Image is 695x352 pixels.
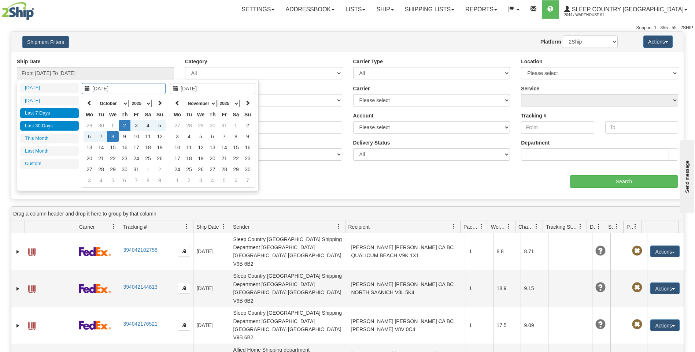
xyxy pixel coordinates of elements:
[123,284,157,290] a: 394042144813
[14,248,22,255] a: Expand
[183,153,195,164] td: 18
[207,153,218,164] td: 20
[183,120,195,131] td: 28
[218,109,230,120] th: Fr
[20,121,79,131] li: Last 30 Days
[154,120,166,131] td: 5
[233,223,249,231] span: Sender
[595,282,606,293] span: Unknown
[521,121,594,134] input: From
[11,207,684,221] div: grid grouping header
[95,153,107,164] td: 21
[570,6,684,12] span: Sleep Country [GEOGRAPHIC_DATA]
[154,131,166,142] td: 12
[84,164,95,175] td: 27
[521,112,546,119] label: Tracking #
[20,83,79,93] li: [DATE]
[28,245,36,257] a: Label
[79,247,111,256] img: 2 - FedEx Express®
[95,175,107,186] td: 4
[178,246,190,257] button: Copy to clipboard
[521,58,542,65] label: Location
[119,142,130,153] td: 16
[491,223,506,231] span: Weight
[28,319,36,331] a: Label
[142,131,154,142] td: 11
[463,223,479,231] span: Packages
[595,319,606,330] span: Unknown
[650,282,680,294] button: Actions
[84,109,95,120] th: Mo
[119,120,130,131] td: 2
[171,142,183,153] td: 10
[207,164,218,175] td: 27
[107,153,119,164] td: 22
[632,319,642,330] span: Pickup Not Assigned
[230,109,242,120] th: Sa
[130,131,142,142] td: 10
[236,0,280,19] a: Settings
[218,153,230,164] td: 21
[107,109,119,120] th: We
[493,307,521,344] td: 17.5
[107,120,119,131] td: 1
[107,142,119,153] td: 15
[195,175,207,186] td: 3
[230,142,242,153] td: 15
[195,120,207,131] td: 29
[521,307,548,344] td: 9.09
[242,164,254,175] td: 30
[448,220,460,233] a: Recipient filter column settings
[84,131,95,142] td: 6
[196,223,219,231] span: Ship Date
[2,25,693,31] div: Support: 1 - 855 - 55 - 2SHIP
[119,175,130,186] td: 6
[130,142,142,153] td: 17
[521,270,548,307] td: 9.15
[20,108,79,118] li: Last 7 Days
[195,142,207,153] td: 12
[154,175,166,186] td: 9
[95,164,107,175] td: 28
[399,0,460,19] a: Shipping lists
[154,164,166,175] td: 2
[17,58,41,65] label: Ship Date
[178,283,190,294] button: Copy to clipboard
[183,109,195,120] th: Tu
[130,164,142,175] td: 31
[466,233,493,270] td: 1
[171,120,183,131] td: 27
[518,223,534,231] span: Charge
[28,282,36,294] a: Label
[20,146,79,156] li: Last Month
[242,131,254,142] td: 9
[183,142,195,153] td: 11
[611,220,623,233] a: Shipment Issues filter column settings
[142,175,154,186] td: 8
[195,131,207,142] td: 5
[193,233,230,270] td: [DATE]
[185,58,207,65] label: Category
[22,36,69,48] button: Shipment Filters
[84,153,95,164] td: 20
[171,131,183,142] td: 3
[107,175,119,186] td: 5
[493,270,521,307] td: 18.9
[230,307,348,344] td: Sleep Country [GEOGRAPHIC_DATA] Shipping Department [GEOGRAPHIC_DATA] [GEOGRAPHIC_DATA] [GEOGRAPH...
[84,120,95,131] td: 29
[107,164,119,175] td: 29
[14,322,22,329] a: Expand
[605,121,678,134] input: To
[521,139,550,146] label: Department
[119,109,130,120] th: Th
[5,6,68,12] div: Send message
[95,142,107,153] td: 14
[14,285,22,292] a: Expand
[353,85,370,92] label: Carrier
[242,175,254,186] td: 7
[230,175,242,186] td: 6
[353,139,390,146] label: Delivery Status
[242,142,254,153] td: 16
[333,220,345,233] a: Sender filter column settings
[242,153,254,164] td: 23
